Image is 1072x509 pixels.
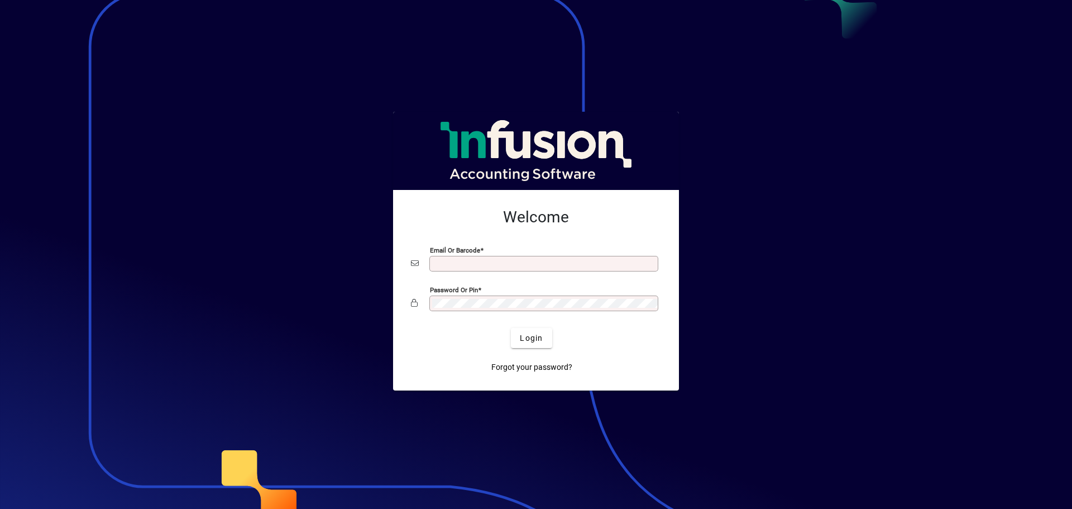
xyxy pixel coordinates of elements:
[511,328,552,348] button: Login
[491,361,572,373] span: Forgot your password?
[487,357,577,377] a: Forgot your password?
[520,332,543,344] span: Login
[411,208,661,227] h2: Welcome
[430,286,478,294] mat-label: Password or Pin
[430,246,480,254] mat-label: Email or Barcode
